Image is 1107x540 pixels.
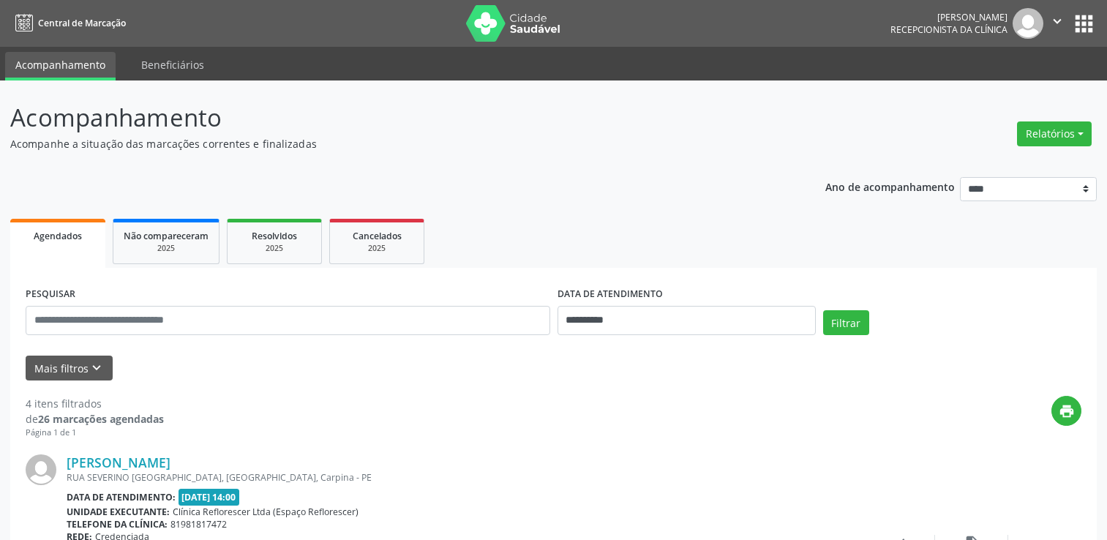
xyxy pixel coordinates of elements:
[1051,396,1081,426] button: print
[238,243,311,254] div: 2025
[26,454,56,485] img: img
[26,356,113,381] button: Mais filtroskeyboard_arrow_down
[38,412,164,426] strong: 26 marcações agendadas
[67,518,168,530] b: Telefone da clínica:
[131,52,214,78] a: Beneficiários
[67,506,170,518] b: Unidade executante:
[89,360,105,376] i: keyboard_arrow_down
[353,230,402,242] span: Cancelados
[38,17,126,29] span: Central de Marcação
[1017,121,1092,146] button: Relatórios
[26,411,164,427] div: de
[67,491,176,503] b: Data de atendimento:
[26,396,164,411] div: 4 itens filtrados
[26,427,164,439] div: Página 1 de 1
[340,243,413,254] div: 2025
[890,23,1007,36] span: Recepcionista da clínica
[10,100,771,136] p: Acompanhamento
[1059,403,1075,419] i: print
[823,310,869,335] button: Filtrar
[170,518,227,530] span: 81981817472
[5,52,116,80] a: Acompanhamento
[179,489,240,506] span: [DATE] 14:00
[34,230,82,242] span: Agendados
[1049,13,1065,29] i: 
[124,243,209,254] div: 2025
[173,506,359,518] span: Clínica Reflorescer Ltda (Espaço Reflorescer)
[1013,8,1043,39] img: img
[10,11,126,35] a: Central de Marcação
[10,136,771,151] p: Acompanhe a situação das marcações correntes e finalizadas
[890,11,1007,23] div: [PERSON_NAME]
[825,177,955,195] p: Ano de acompanhamento
[26,283,75,306] label: PESQUISAR
[252,230,297,242] span: Resolvidos
[558,283,663,306] label: DATA DE ATENDIMENTO
[1071,11,1097,37] button: apps
[67,454,170,470] a: [PERSON_NAME]
[1043,8,1071,39] button: 
[124,230,209,242] span: Não compareceram
[67,471,862,484] div: RUA SEVERINO [GEOGRAPHIC_DATA], [GEOGRAPHIC_DATA], Carpina - PE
